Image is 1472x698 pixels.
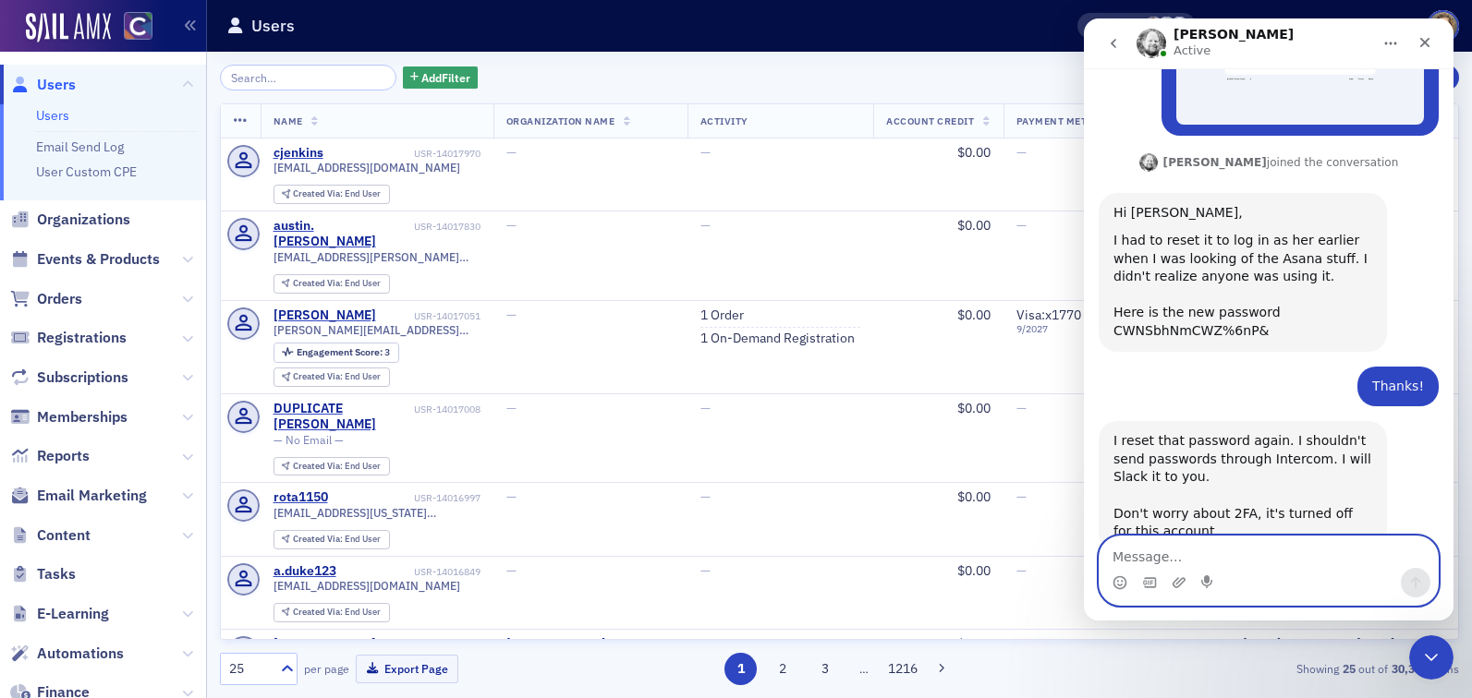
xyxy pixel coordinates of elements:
div: Created Via: End User [274,603,390,622]
span: Created Via : [293,187,345,199]
span: — [506,562,517,579]
a: Reports [10,446,90,466]
div: 25 [229,659,270,679]
span: — [700,400,711,416]
span: — [506,400,517,416]
span: Automations [37,644,124,664]
span: — [1016,488,1027,505]
span: Created Via : [293,460,345,472]
span: Activity [700,114,748,127]
a: Users [10,75,76,95]
a: Email Send Log [36,138,124,155]
div: austin.[PERSON_NAME] [274,218,411,250]
span: E-Learning [37,604,109,624]
span: [EMAIL_ADDRESS][DOMAIN_NAME] [274,579,460,593]
span: — [700,144,711,161]
span: — [1207,635,1217,652]
span: 9 / 2027 [1016,323,1121,335]
a: [PERSON_NAME] [274,307,376,324]
a: Users [36,107,69,124]
span: [DATE] [1356,635,1394,652]
img: SailAMX [124,12,152,41]
span: — [506,144,517,161]
span: Payment Methods [1016,114,1115,127]
div: End User [293,462,381,472]
span: Memberships [37,407,128,427]
div: End User [293,372,381,382]
div: USR-14017051 [379,310,481,322]
span: — No Email — [274,433,344,447]
a: Memberships [10,407,128,427]
span: [EMAIL_ADDRESS][DOMAIN_NAME] [274,161,460,174]
a: Tasks [10,564,76,584]
span: Account Credit [886,114,974,127]
div: Created Via: End User [274,530,390,549]
span: $0.00 [957,635,991,652]
div: USR-14015951 [379,639,481,651]
span: $0.00 [957,562,991,579]
input: Search… [220,65,396,90]
a: DUPLICATE [PERSON_NAME] [274,401,411,433]
span: $0.00 [957,144,991,161]
span: — [506,488,517,505]
a: 1 Order [700,307,744,324]
span: … [851,660,877,677]
span: Created Via : [293,533,345,545]
span: — [1016,217,1027,234]
button: AddFilter [403,66,479,90]
a: [PERSON_NAME] [274,636,376,653]
span: — [700,488,711,505]
button: 1 [724,653,757,685]
span: Orders [37,289,82,309]
span: $0.00 [957,400,991,416]
div: rota1150 [274,489,328,506]
span: Pamela Galey-Coleman [1157,17,1176,36]
span: — [1016,562,1027,579]
span: Users [37,75,76,95]
a: [PERSON_NAME] [PERSON_NAME] LLP - [GEOGRAPHIC_DATA] [506,636,675,668]
div: Created Via: End User [274,274,390,294]
a: Events & Products [10,249,160,270]
span: Content [37,525,91,546]
label: per page [304,660,349,677]
div: USR-14016849 [339,566,481,578]
span: Visa : x1770 [1016,307,1081,323]
img: SailAMX [26,13,111,42]
div: [DOMAIN_NAME] [1312,18,1416,34]
span: [PERSON_NAME][EMAIL_ADDRESS][PERSON_NAME][DOMAIN_NAME] [274,323,481,337]
a: cjenkins [274,145,323,162]
span: — [1016,144,1027,161]
span: Events & Products [37,249,160,270]
div: USR-14017830 [414,221,481,233]
span: Sheila Duggan [1144,17,1163,36]
a: a.duke123 [274,563,336,580]
span: Name [274,114,303,127]
span: [EMAIL_ADDRESS][US_STATE][DOMAIN_NAME] [274,506,481,520]
div: End User [293,189,381,199]
button: Export Page [356,655,458,683]
a: Email Marketing [10,486,147,506]
a: E-Learning [10,604,109,624]
a: 1 On-Demand Registration [700,331,855,347]
span: [DATE] [1243,635,1281,652]
span: $0.00 [957,217,991,234]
